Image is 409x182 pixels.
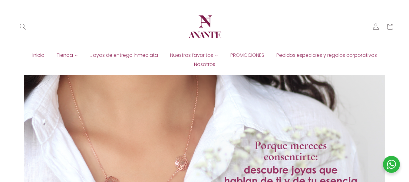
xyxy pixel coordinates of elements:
[186,9,223,45] img: Anante Joyería | Diseño en plata y oro
[26,51,51,60] a: Inicio
[224,51,270,60] a: PROMOCIONES
[230,52,264,59] span: PROMOCIONES
[90,52,158,59] span: Joyas de entrega inmediata
[16,20,30,34] summary: Búsqueda
[164,51,224,60] a: Nuestros favoritos
[276,52,377,59] span: Pedidos especiales y regalos corporativos
[51,51,84,60] a: Tienda
[194,61,215,68] span: Nosotros
[57,52,73,59] span: Tienda
[188,60,221,69] a: Nosotros
[184,6,225,47] a: Anante Joyería | Diseño en plata y oro
[84,51,164,60] a: Joyas de entrega inmediata
[32,52,45,59] span: Inicio
[170,52,213,59] span: Nuestros favoritos
[270,51,383,60] a: Pedidos especiales y regalos corporativos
